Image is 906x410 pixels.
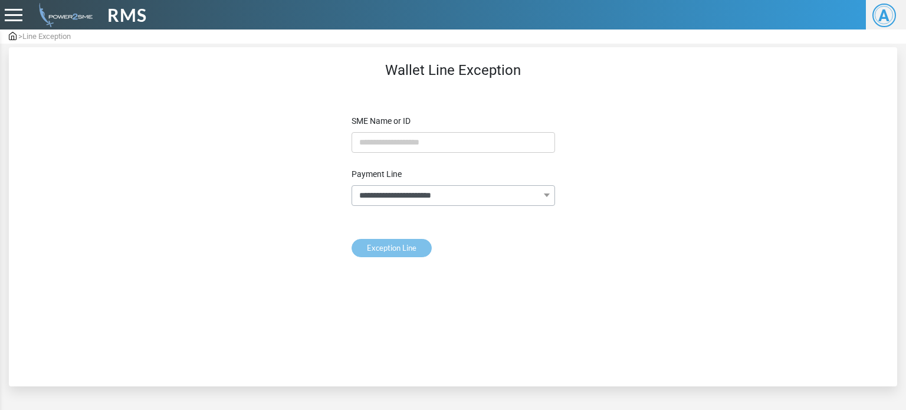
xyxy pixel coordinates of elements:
[872,4,896,27] span: A
[22,32,71,41] span: Line Exception
[107,2,147,28] span: RMS
[347,115,418,127] label: SME Name or ID
[122,60,785,81] p: Wallet Line Exception
[352,239,432,258] button: Exception Line
[347,168,418,181] label: Payment Line
[9,32,17,40] img: admin
[34,3,93,27] img: admin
